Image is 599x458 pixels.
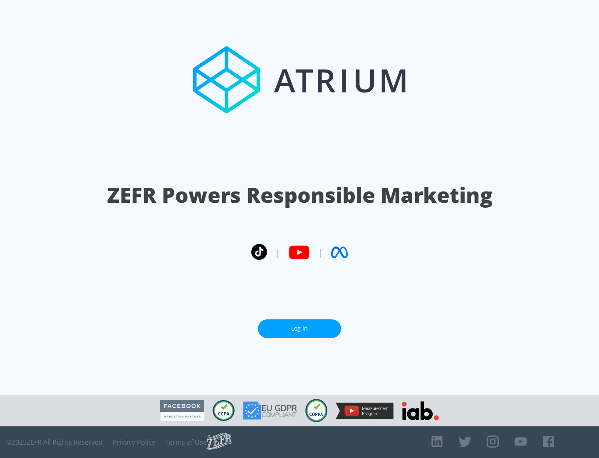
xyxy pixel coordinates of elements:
h1: ZEFR Powers Responsible Marketing [107,181,493,209]
img: IAB [402,401,439,420]
img: YouTube Measurement Program [336,403,394,419]
a: Terms of Use [165,438,207,446]
a: Log In [258,319,341,338]
a: Privacy Policy [113,438,155,446]
img: Facebook Marketing Partner [160,400,204,421]
img: CCPA Compliant [213,400,235,421]
img: GDPR Compliant [243,401,297,420]
span: © 2025 ZEFR All Rights Reserved [6,438,103,446]
img: COPPA Compliant [305,399,327,422]
span: | [275,246,280,259]
span: | [318,246,323,259]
